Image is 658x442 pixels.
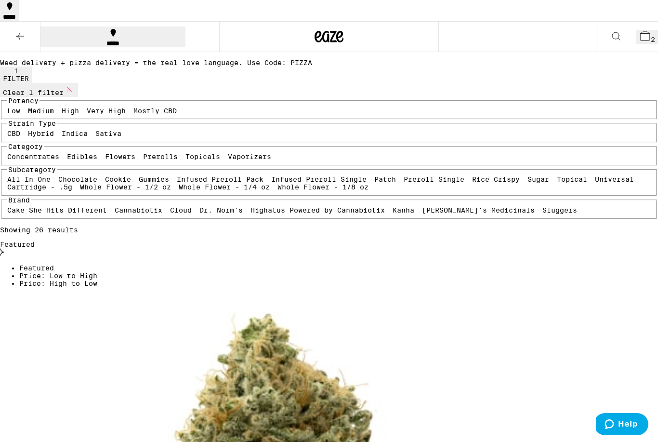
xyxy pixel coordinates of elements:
label: Hybrid [28,130,54,137]
label: Whole Flower - 1/4 oz [179,183,270,191]
label: Whole Flower - 1/2 oz [80,183,171,191]
legend: Category [7,143,44,150]
label: Topicals [185,153,220,161]
label: Vaporizers [228,153,271,161]
label: Cookie [105,175,131,183]
label: CBD [7,130,20,137]
label: Universal Cartridge - .5g [7,175,634,191]
legend: Subcategory [7,166,57,174]
legend: Potency [7,97,39,105]
label: Mostly CBD [133,107,177,115]
label: Cloud [170,206,192,214]
label: Prerolls [143,153,178,161]
label: Edibles [67,153,97,161]
legend: Strain Type [7,120,57,127]
label: Rice Crispy [472,175,520,183]
label: Cake She Hits Different [7,206,107,214]
label: Very High [87,107,126,115]
label: Dr. Norm's [199,206,243,214]
label: Infused Preroll Single [271,175,367,183]
label: Indica [62,130,88,137]
label: Medium [28,107,54,115]
legend: Brand [7,196,31,204]
span: 2 [651,36,655,43]
label: Sluggers [542,206,577,214]
label: Infused Preroll Pack [177,175,263,183]
label: Topical [557,175,587,183]
div: 1 [3,67,29,75]
label: Sugar [527,175,549,183]
label: All-In-One [7,175,51,183]
iframe: Opens a widget where you can find more information [596,413,648,437]
label: Gummies [139,175,169,183]
button: 2 [636,30,658,44]
label: Patch [374,175,396,183]
label: Concentrates [7,153,59,161]
label: High [62,107,79,115]
label: Whole Flower - 1/8 oz [277,183,368,191]
label: Kanha [393,206,414,214]
label: Preroll Single [404,175,464,183]
label: Low [7,107,20,115]
label: Sativa [95,130,121,137]
label: Flowers [105,153,135,161]
span: Featured [19,264,54,272]
label: Chocolate [58,175,97,183]
label: [PERSON_NAME]'s Medicinals [422,206,535,214]
span: Price: Low to High [19,272,97,280]
label: Highatus Powered by Cannabiotix [250,206,385,214]
span: Price: High to Low [19,280,97,287]
label: Cannabiotix [115,206,162,214]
